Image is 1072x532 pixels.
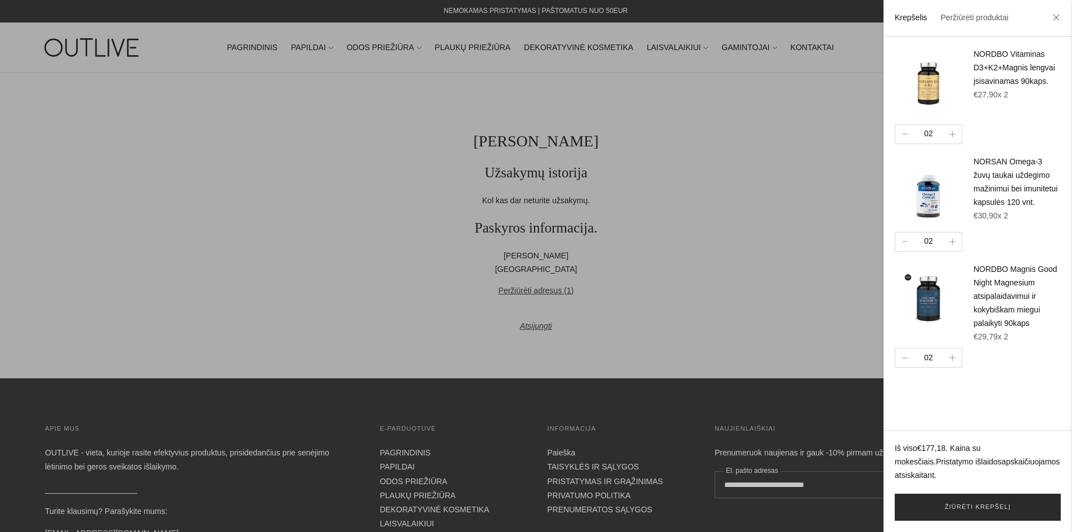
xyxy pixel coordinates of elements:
[895,155,962,223] img: outlive-norsan-kapsules_200x.png
[920,128,938,140] div: 02
[974,211,1008,220] span: €30,90
[998,90,1008,99] span: x 2
[974,332,1008,341] span: €29,79
[895,48,962,115] img: nordbo-vitd3-k2-magnis--outlive_2_200x.png
[998,332,1008,341] span: x 2
[998,211,1008,220] span: x 2
[974,90,1008,99] span: €27,90
[974,157,1057,207] a: NORSAN Omega-3 žuvų taukai uždegimo mažinimui bei imunitetui kapsulės 120 vnt.
[895,494,1061,521] a: Žiūrėti krepšelį
[917,444,946,453] span: €177,18
[974,50,1055,86] a: NORDBO Vitaminas D3+K2+Magnis lengvai įsisavinamas 90kaps.
[936,457,1002,466] a: Pristatymo išlaidos
[895,263,962,330] img: nordbo-goodnight-magnesium--outlive_1_3_200x.png
[920,352,938,364] div: 02
[895,13,927,22] a: Krepšelis
[920,236,938,248] div: 02
[940,13,1008,22] a: Peržiūrėti produktai
[974,265,1057,328] a: NORDBO Magnis Good Night Magnesium atsipalaidavimui ir kokybiškam miegui palaikyti 90kaps
[895,442,1061,482] p: Iš viso . Kaina su mokesčiais. apskaičiuojamos atsiskaitant.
